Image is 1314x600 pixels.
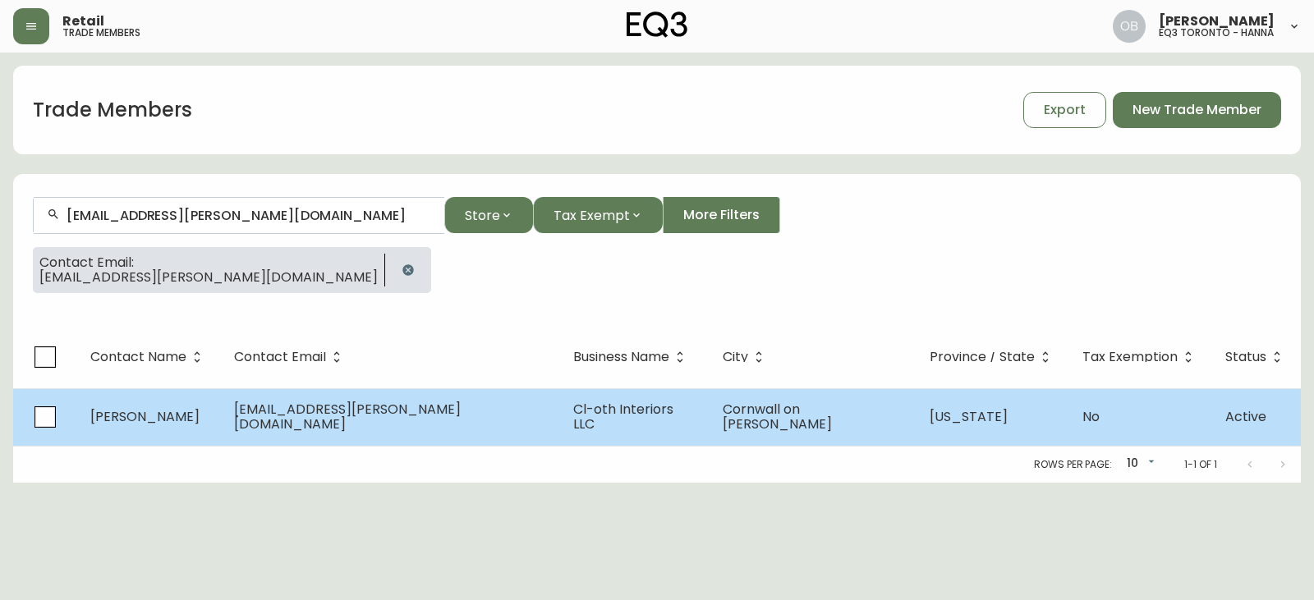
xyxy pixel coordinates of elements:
span: Contact Email [234,350,347,364]
span: Export [1044,101,1086,119]
span: Cl-oth Interiors LLC [573,400,673,433]
span: [US_STATE] [930,407,1008,426]
input: Search [67,208,431,223]
span: Contact Email: [39,255,378,270]
p: Rows per page: [1034,457,1112,472]
span: No [1082,407,1100,426]
span: Cornwall on [PERSON_NAME] [723,400,832,433]
p: 1-1 of 1 [1184,457,1217,472]
button: Export [1023,92,1106,128]
h5: trade members [62,28,140,38]
span: City [723,352,748,362]
span: [EMAIL_ADDRESS][PERSON_NAME][DOMAIN_NAME] [39,270,378,285]
span: [EMAIL_ADDRESS][PERSON_NAME][DOMAIN_NAME] [234,400,461,433]
span: [PERSON_NAME] [90,407,200,426]
button: More Filters [663,197,780,233]
span: Active [1225,407,1266,426]
img: logo [627,11,687,38]
h5: eq3 toronto - hanna [1159,28,1274,38]
span: Tax Exemption [1082,350,1199,364]
span: City [723,350,770,364]
span: More Filters [683,206,760,224]
span: Contact Name [90,352,186,362]
span: Tax Exemption [1082,352,1178,362]
span: Tax Exempt [554,205,630,226]
h1: Trade Members [33,96,192,124]
span: Store [465,205,500,226]
span: Retail [62,15,104,28]
button: New Trade Member [1113,92,1281,128]
div: 10 [1119,451,1158,478]
span: Province / State [930,350,1056,364]
button: Tax Exempt [533,197,663,233]
span: New Trade Member [1133,101,1261,119]
span: Contact Name [90,350,208,364]
span: [PERSON_NAME] [1159,15,1275,28]
span: Contact Email [234,352,326,362]
span: Business Name [573,352,669,362]
button: Store [444,197,533,233]
span: Status [1225,350,1288,364]
span: Business Name [573,350,691,364]
span: Status [1225,352,1266,362]
img: 8e0065c524da89c5c924d5ed86cfe468 [1113,10,1146,43]
span: Province / State [930,352,1035,362]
